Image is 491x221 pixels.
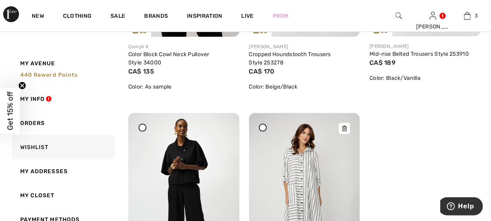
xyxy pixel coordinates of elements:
span: Inspiration [187,13,222,21]
div: [PERSON_NAME] [249,43,360,50]
span: 3 [475,12,478,19]
div: [PERSON_NAME] [369,43,481,50]
a: My Closet [10,183,115,208]
a: 3 [451,11,484,21]
span: My Avenue [20,59,55,68]
a: New [32,13,44,21]
button: Close teaser [18,81,26,89]
div: [PERSON_NAME] [416,23,450,31]
img: My Bag [464,11,471,21]
img: My Info [430,11,436,21]
a: Brands [145,13,168,21]
span: 440 Reward points [20,72,78,78]
a: My Addresses [10,159,115,183]
div: Color: As sample [128,83,240,91]
a: My Info [10,87,115,111]
a: Clothing [63,13,91,21]
div: Color: Black/Vanilla [369,74,481,82]
iframe: Opens a widget where you can find more information [440,197,483,217]
div: Color: Beige/Black [249,83,360,91]
img: search the website [396,11,402,21]
img: 1ère Avenue [3,6,19,22]
a: Orders [10,111,115,135]
span: Get 15% off [6,91,15,130]
span: CA$ 135 [128,68,154,75]
a: Cropped Houndstooth Trousers Style 253278 [249,51,331,66]
a: Live [242,12,254,20]
a: Prom [273,12,289,20]
a: Mid-rise Belted Trousers Style 253910 [369,51,469,57]
a: Sign In [430,12,436,19]
a: Wishlist [10,135,115,159]
div: Compli K [128,43,240,50]
span: CA$ 189 [369,59,396,66]
a: Sale [110,13,125,21]
a: Color Block Cowl Neck Pullover Style 34000 [128,51,209,66]
span: CA$ 170 [249,68,275,75]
